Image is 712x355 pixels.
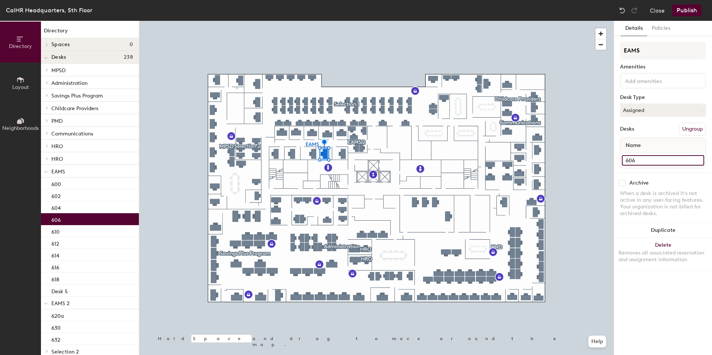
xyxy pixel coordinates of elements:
[41,27,139,38] h1: Directory
[51,335,60,343] p: 632
[622,139,645,152] span: Name
[51,215,61,223] p: 606
[621,21,647,36] button: Details
[51,80,88,86] span: Administration
[588,336,606,348] button: Help
[51,67,66,74] span: MPSD
[51,203,61,211] p: 604
[620,126,634,132] div: Desks
[620,64,706,70] div: Amenities
[51,131,93,137] span: Communications
[51,179,61,188] p: 600
[51,118,63,124] span: PMD
[614,238,712,271] button: DeleteRemoves all associated reservation and assignment information
[51,42,70,48] span: Spaces
[51,323,61,331] p: 630
[622,155,704,166] input: Unnamed desk
[9,43,32,49] span: Directory
[51,274,59,283] p: 618
[2,125,39,131] span: Neighborhoods
[614,223,712,238] button: Duplicate
[12,84,29,90] span: Layout
[51,227,60,235] p: 610
[51,105,98,112] span: Childcare Providers
[51,143,63,150] span: HRO
[51,156,63,162] span: HRO
[629,180,649,186] div: Archive
[130,42,133,48] span: 0
[51,286,68,295] p: Desk 5
[620,95,706,100] div: Desk Type
[630,7,638,14] img: Redo
[51,311,64,319] p: 620a
[6,6,92,15] div: CalHR Headquarters, 5th Floor
[51,54,66,60] span: Desks
[51,191,61,199] p: 602
[51,300,70,307] span: EAMS 2
[51,93,103,99] span: Savings Plus Program
[51,239,59,247] p: 612
[624,76,691,85] input: Add amenities
[672,4,702,16] button: Publish
[51,169,65,175] span: EAMS
[51,349,79,355] span: Selection 2
[619,250,708,263] div: Removes all associated reservation and assignment information
[620,190,706,217] div: When a desk is archived it's not active in any user-facing features. Your organization is not bil...
[124,54,133,60] span: 238
[647,21,675,36] button: Policies
[650,4,665,16] button: Close
[620,103,706,117] button: Assigned
[619,7,626,14] img: Undo
[679,123,706,135] button: Ungroup
[51,262,59,271] p: 616
[51,250,59,259] p: 614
